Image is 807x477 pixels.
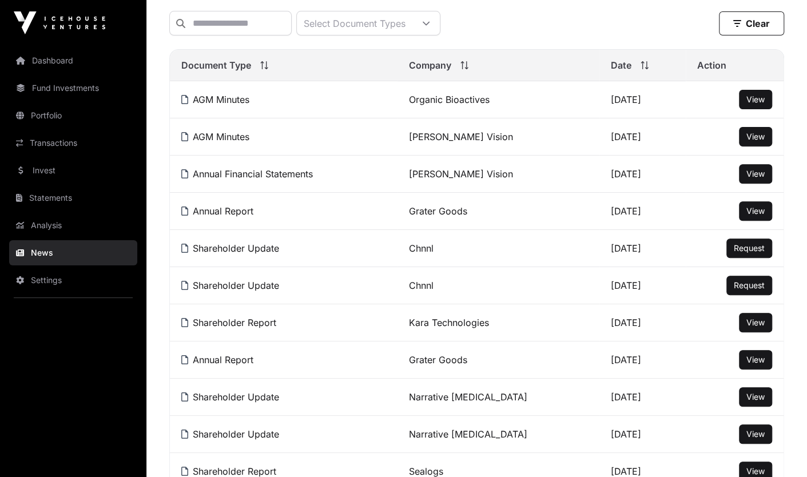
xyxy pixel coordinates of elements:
[746,429,765,439] span: View
[181,243,279,254] a: Shareholder Update
[599,304,686,341] td: [DATE]
[734,243,765,253] span: Request
[9,268,137,293] a: Settings
[746,206,765,216] span: View
[181,205,253,217] a: Annual Report
[739,127,772,146] button: View
[14,11,105,34] img: Icehouse Ventures Logo
[739,350,772,369] button: View
[9,240,137,265] a: News
[739,313,772,332] button: View
[739,201,772,221] button: View
[599,156,686,193] td: [DATE]
[739,424,772,444] button: View
[746,94,765,105] a: View
[750,422,807,477] iframe: Chat Widget
[409,58,451,72] span: Company
[746,168,765,180] a: View
[9,158,137,183] a: Invest
[297,11,412,35] div: Select Document Types
[746,131,765,142] a: View
[746,169,765,178] span: View
[599,267,686,304] td: [DATE]
[726,238,772,258] button: Request
[746,428,765,440] a: View
[599,341,686,379] td: [DATE]
[734,243,765,254] a: Request
[746,466,765,476] span: View
[409,131,513,142] a: [PERSON_NAME] Vision
[181,428,279,440] a: Shareholder Update
[726,276,772,295] button: Request
[611,58,631,72] span: Date
[409,168,513,180] a: [PERSON_NAME] Vision
[409,428,527,440] a: Narrative [MEDICAL_DATA]
[734,280,765,291] a: Request
[9,213,137,238] a: Analysis
[409,317,489,328] a: Kara Technologies
[746,94,765,104] span: View
[739,90,772,109] button: View
[9,75,137,101] a: Fund Investments
[746,132,765,141] span: View
[746,392,765,402] span: View
[181,131,249,142] a: AGM Minutes
[181,354,253,365] a: Annual Report
[599,193,686,230] td: [DATE]
[181,168,313,180] a: Annual Financial Statements
[9,103,137,128] a: Portfolio
[181,317,276,328] a: Shareholder Report
[409,391,527,403] a: Narrative [MEDICAL_DATA]
[599,416,686,453] td: [DATE]
[697,58,726,72] span: Action
[409,280,434,291] a: Chnnl
[599,230,686,267] td: [DATE]
[746,317,765,328] a: View
[746,355,765,364] span: View
[746,354,765,365] a: View
[746,205,765,217] a: View
[181,58,251,72] span: Document Type
[746,466,765,477] a: View
[739,164,772,184] button: View
[409,94,490,105] a: Organic Bioactives
[181,391,279,403] a: Shareholder Update
[181,466,276,477] a: Shareholder Report
[409,354,467,365] a: Grater Goods
[409,243,434,254] a: Chnnl
[9,48,137,73] a: Dashboard
[746,391,765,403] a: View
[734,280,765,290] span: Request
[599,379,686,416] td: [DATE]
[409,205,467,217] a: Grater Goods
[9,185,137,210] a: Statements
[9,130,137,156] a: Transactions
[599,81,686,118] td: [DATE]
[746,317,765,327] span: View
[599,118,686,156] td: [DATE]
[181,280,279,291] a: Shareholder Update
[181,94,249,105] a: AGM Minutes
[739,387,772,407] button: View
[719,11,784,35] button: Clear
[409,466,443,477] a: Sealogs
